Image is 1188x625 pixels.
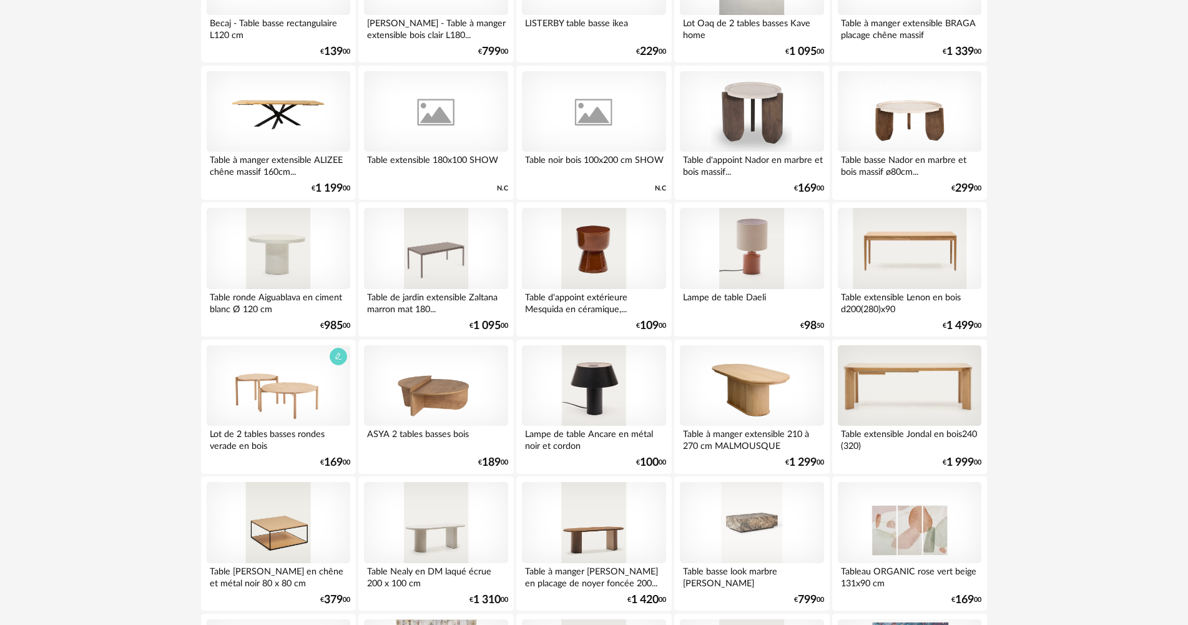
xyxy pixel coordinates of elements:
[838,15,981,40] div: Table à manger extensible BRAGA placage chêne massif
[680,563,823,588] div: Table basse look marbre [PERSON_NAME]
[358,476,513,611] a: Table Nealy en DM laqué écrue 200 x 100 cm Table Nealy en DM laqué écrue 200 x 100 cm €1 31000
[794,184,824,193] div: € 00
[636,458,666,467] div: € 00
[201,202,356,337] a: Table ronde Aiguablava en ciment blanc Ø 120 cm Table ronde Aiguablava en ciment blanc Ø 120 cm €...
[364,563,508,588] div: Table Nealy en DM laqué écrue 200 x 100 cm
[516,476,671,611] a: Table à manger Nealy en placage de noyer foncée 200 x 100 cm Table à manger [PERSON_NAME] en plac...
[674,476,829,611] a: Table basse look marbre Lesley Table basse look marbre [PERSON_NAME] €79900
[951,184,981,193] div: € 00
[358,340,513,474] a: ASYA 2 tables basses bois ASYA 2 tables basses bois €18900
[324,322,343,330] span: 985
[655,184,666,193] span: N.C
[943,322,981,330] div: € 00
[785,458,824,467] div: € 00
[674,202,829,337] a: Lampe de table Daeli Lampe de table Daeli €9850
[522,563,665,588] div: Table à manger [PERSON_NAME] en placage de noyer foncée 200...
[207,152,350,177] div: Table à manger extensible ALIZEE chêne massif 160cm...
[315,184,343,193] span: 1 199
[207,15,350,40] div: Becaj - Table basse rectangulaire L120 cm
[320,47,350,56] div: € 00
[838,563,981,588] div: Tableau ORGANIC rose vert beige 131x90 cm
[497,184,508,193] span: N.C
[364,15,508,40] div: [PERSON_NAME] - Table à manger extensible bois clair L180...
[201,66,356,200] a: Table à manger extensible ALIZEE chêne massif 160cm (240) x90 cm Table à manger extensible ALIZEE...
[946,322,974,330] span: 1 499
[838,289,981,314] div: Table extensible Lenon en bois d200(280)x90
[516,202,671,337] a: Table d'appoint extérieure Mesquida en céramique, finition terracotta émaillée Ø 35 cm Table d'ap...
[955,596,974,604] span: 169
[516,340,671,474] a: Lampe de table Ancare en métal noir et cordon Lampe de table Ancare en métal noir et cordon €10000
[838,152,981,177] div: Table basse Nador en marbre et bois massif ø80cm...
[201,340,356,474] a: Lot de 2 tables basses rondes verade en bois Lot de 2 tables basses rondes verade en bois €16900
[674,66,829,200] a: Table d'appoint Nador en marbre et bois massif ø55cm drawer Table d'appoint Nador en marbre et bo...
[794,596,824,604] div: € 00
[946,47,974,56] span: 1 339
[955,184,974,193] span: 299
[522,152,665,177] div: Table noir bois 100x200 cm SHOW
[832,202,987,337] a: Table extensible Lenon en bois d200(280)x90 Table extensible Lenon en bois d200(280)x90 €1 49900
[680,15,823,40] div: Lot Oaq de 2 tables basses Kave home
[640,47,659,56] span: 229
[800,322,824,330] div: € 50
[358,202,513,337] a: Table de jardin extensible Zaltana marron mat 180 (240) x 100 cm Table de jardin extensible Zalta...
[943,47,981,56] div: € 00
[680,289,823,314] div: Lampe de table Daeli
[201,476,356,611] a: Table basse Yoana en chêne et métal noir 80 x 80 cm Table [PERSON_NAME] en chêne et métal noir 80...
[482,47,501,56] span: 799
[324,596,343,604] span: 379
[312,184,350,193] div: € 00
[798,596,817,604] span: 799
[789,458,817,467] span: 1 299
[324,47,343,56] span: 139
[680,426,823,451] div: Table à manger extensible 210 à 270 cm MALMOUSQUE
[798,184,817,193] span: 169
[469,322,508,330] div: € 00
[207,563,350,588] div: Table [PERSON_NAME] en chêne et métal noir 80 x 80 cm
[207,289,350,314] div: Table ronde Aiguablava en ciment blanc Ø 120 cm
[324,458,343,467] span: 169
[522,426,665,451] div: Lampe de table Ancare en métal noir et cordon
[364,152,508,177] div: Table extensible 180x100 SHOW
[522,15,665,40] div: LISTERBY table basse ikea
[640,458,659,467] span: 100
[785,47,824,56] div: € 00
[522,289,665,314] div: Table d'appoint extérieure Mesquida en céramique,...
[951,596,981,604] div: € 00
[478,47,508,56] div: € 00
[789,47,817,56] span: 1 095
[832,476,987,611] a: Tableau ORGANIC rose vert beige 131x90 cm Tableau ORGANIC rose vert beige 131x90 cm €16900
[516,66,671,200] a: Table noir bois 100x200 cm SHOW Table noir bois 100x200 cm SHOW N.C
[478,458,508,467] div: € 00
[358,66,513,200] a: Table extensible 180x100 SHOW Table extensible 180x100 SHOW N.C
[320,322,350,330] div: € 00
[320,458,350,467] div: € 00
[832,66,987,200] a: Table basse Nador en marbre et bois massif ø80cm drawer Table basse Nador en marbre et bois massi...
[832,340,987,474] a: Table extensible Jondal en bois240 (320) Table extensible Jondal en bois240 (320) €1 99900
[943,458,981,467] div: € 00
[473,322,501,330] span: 1 095
[674,340,829,474] a: Table à manger extensible 210 à 270 cm MALMOUSQUE Table à manger extensible 210 à 270 cm MALMOUSQ...
[680,152,823,177] div: Table d'appoint Nador en marbre et bois massif...
[364,426,508,451] div: ASYA 2 tables basses bois
[320,596,350,604] div: € 00
[364,289,508,314] div: Table de jardin extensible Zaltana marron mat 180...
[804,322,817,330] span: 98
[207,426,350,451] div: Lot de 2 tables basses rondes verade en bois
[636,322,666,330] div: € 00
[631,596,659,604] span: 1 420
[482,458,501,467] span: 189
[946,458,974,467] span: 1 999
[640,322,659,330] span: 109
[627,596,666,604] div: € 00
[469,596,508,604] div: € 00
[838,426,981,451] div: Table extensible Jondal en bois240 (320)
[473,596,501,604] span: 1 310
[636,47,666,56] div: € 00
